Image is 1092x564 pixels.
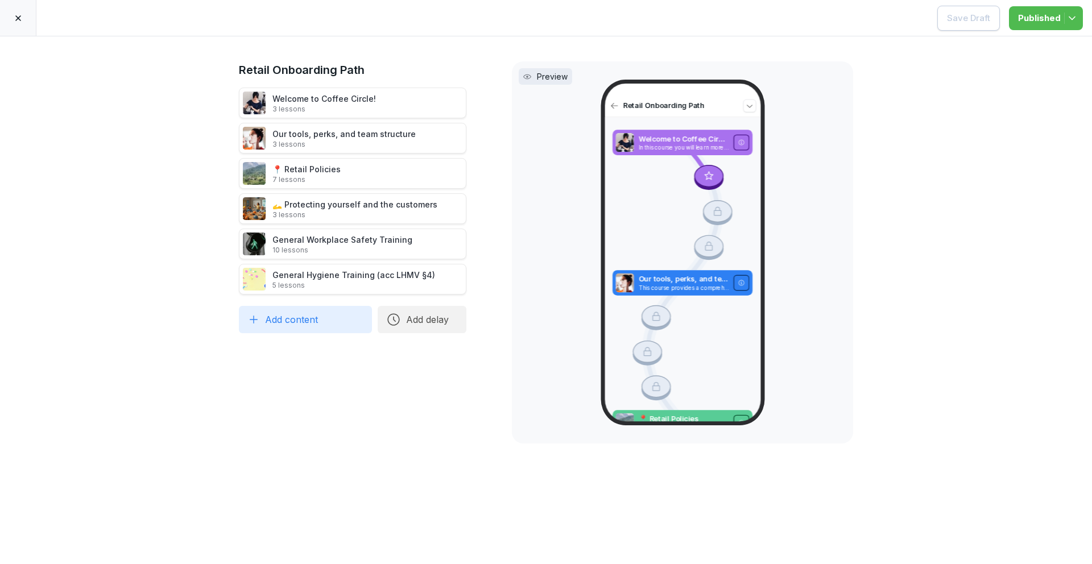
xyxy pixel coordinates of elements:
div: 📍 Retail Policies [272,163,341,184]
p: 3 lessons [272,105,376,114]
div: Save Draft [947,12,990,24]
h1: Retail Onboarding Path [239,61,466,78]
p: In this course you will learn more about Coffee Circle and what we stand for! [639,144,729,152]
p: Welcome to Coffee Circle! [639,134,729,144]
p: 7 lessons [272,175,341,184]
button: Save Draft [937,6,1000,31]
p: 5 lessons [272,281,435,290]
div: General Hygiene Training (acc LHMV §4)5 lessons [239,264,466,295]
img: r4iv508g6r12c0i8kqe8gadw.png [243,162,266,185]
div: 📍 Retail Policies7 lessons [239,158,466,189]
img: aord19nnycsax6x70siwiz5b.png [615,273,634,292]
p: Our tools, perks, and team structure [639,274,729,284]
p: 📍 Retail Policies [639,414,729,425]
img: dk7x737xv5i545c4hvlzmvog.png [243,233,266,255]
div: Our tools, perks, and team structure [272,128,416,149]
div: 🫴 Protecting yourself and the customers3 lessons [239,193,466,224]
div: General Workplace Safety Training10 lessons [239,229,466,259]
div: Welcome to Coffee Circle!3 lessons [239,88,466,118]
button: Add delay [378,306,466,333]
img: i5rz61o9pkmodjbel2a693fq.png [243,92,266,114]
img: i5rz61o9pkmodjbel2a693fq.png [615,133,634,152]
button: Published [1009,6,1083,30]
img: b6bm8nlnb9e4a66i6kerosil.png [243,197,266,220]
div: 🫴 Protecting yourself and the customers [272,198,437,219]
p: 10 lessons [272,246,412,255]
div: Welcome to Coffee Circle! [272,93,376,114]
img: aord19nnycsax6x70siwiz5b.png [243,127,266,150]
p: Preview [537,70,568,82]
div: Published [1018,12,1074,24]
div: General Workplace Safety Training [272,234,412,255]
p: This course provides a comprehensive overview of the various tools and perks available to employe... [639,284,729,292]
p: 3 lessons [272,140,416,149]
img: rd8noi9myd5hshrmayjayi2t.png [243,268,266,291]
p: 3 lessons [272,210,437,219]
p: Retail Onboarding Path [623,101,739,111]
div: General Hygiene Training (acc LHMV §4) [272,269,435,290]
button: Add content [239,306,372,333]
div: Our tools, perks, and team structure3 lessons [239,123,466,154]
img: r4iv508g6r12c0i8kqe8gadw.png [615,413,634,432]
